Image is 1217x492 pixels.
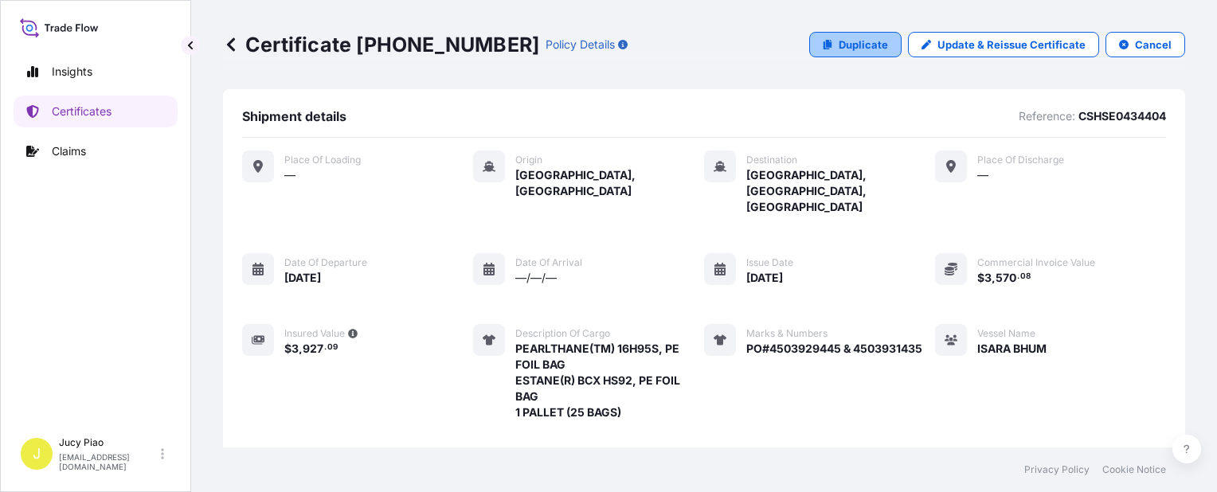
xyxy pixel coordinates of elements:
span: $ [284,343,292,354]
span: Insured Value [284,327,345,340]
a: Insights [14,56,178,88]
span: [DATE] [284,270,321,286]
a: Certificates [14,96,178,127]
span: Place of Loading [284,154,361,166]
span: Shipment details [242,108,346,124]
span: Date of arrival [515,256,582,269]
span: Vessel Name [977,327,1035,340]
span: $ [977,272,984,283]
span: 3 [292,343,299,354]
span: , [992,272,996,283]
p: Claims [52,143,86,159]
span: Date of departure [284,256,367,269]
a: Privacy Policy [1024,463,1090,476]
span: 08 [1020,274,1031,279]
span: —/—/— [515,270,557,286]
p: Policy Details [546,37,615,53]
span: Place of discharge [977,154,1064,166]
p: Reference: [1019,108,1075,124]
button: Cancel [1105,32,1185,57]
span: Destination [746,154,797,166]
a: Claims [14,135,178,167]
a: Update & Reissue Certificate [908,32,1099,57]
span: [DATE] [746,270,783,286]
span: [GEOGRAPHIC_DATA], [GEOGRAPHIC_DATA] [515,167,704,199]
a: Cookie Notice [1102,463,1166,476]
span: Origin [515,154,542,166]
p: CSHSE0434404 [1078,108,1166,124]
span: . [1017,274,1019,279]
p: Cancel [1135,37,1172,53]
span: 3 [984,272,992,283]
span: 927 [303,343,323,354]
span: ISARA BHUM [977,341,1047,357]
p: [EMAIL_ADDRESS][DOMAIN_NAME] [59,452,158,471]
p: Certificate [PHONE_NUMBER] [223,32,539,57]
p: Update & Reissue Certificate [937,37,1086,53]
span: PO#4503929445 & 4503931435 [746,341,922,357]
p: Insights [52,64,92,80]
span: Commercial Invoice Value [977,256,1095,269]
span: Marks & Numbers [746,327,828,340]
span: PEARLTHANE(TM) 16H95S, PE FOIL BAG ESTANE(R) BCX HS92, PE FOIL BAG 1 PALLET (25 BAGS) [515,341,704,420]
a: Duplicate [809,32,902,57]
p: Duplicate [839,37,888,53]
span: 09 [327,345,338,350]
span: , [299,343,303,354]
p: Jucy Piao [59,436,158,449]
span: 570 [996,272,1016,283]
span: Issue Date [746,256,793,269]
span: — [284,167,295,183]
p: Certificates [52,103,112,119]
span: [GEOGRAPHIC_DATA], [GEOGRAPHIC_DATA], [GEOGRAPHIC_DATA] [746,167,935,215]
span: Description of cargo [515,327,610,340]
span: . [324,345,327,350]
span: J [33,446,41,462]
span: — [977,167,988,183]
